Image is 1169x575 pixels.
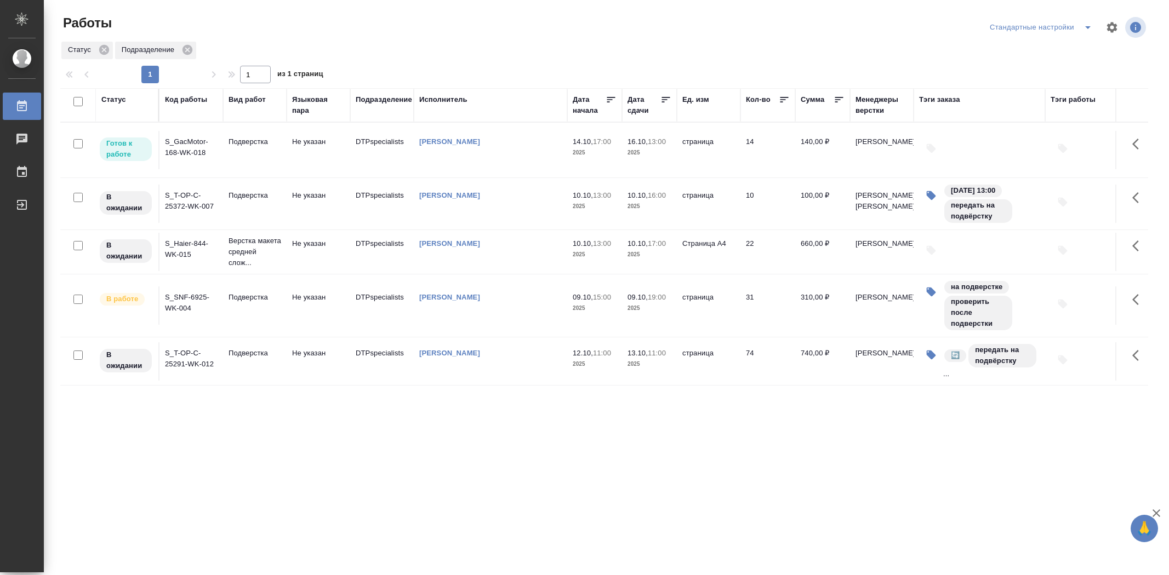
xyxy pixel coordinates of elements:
p: [DATE] 13:00 [951,185,995,196]
td: страница [677,131,740,169]
p: 17:00 [648,239,666,248]
td: 310,00 ₽ [795,286,850,325]
td: Не указан [287,342,350,381]
p: 09.10, [573,293,593,301]
p: 13:00 [593,239,611,248]
p: 10.10, [628,191,648,199]
div: Исполнитель выполняет работу [99,292,153,307]
button: Изменить тэги [919,183,943,208]
p: 13:00 [593,191,611,199]
span: Настроить таблицу [1099,14,1125,41]
p: Подверстка [229,292,281,303]
td: DTPspecialists [350,185,414,223]
button: Добавить тэги [1051,238,1075,262]
p: Готов к работе [106,138,145,160]
p: 16.10, [628,137,648,146]
div: Статус [61,42,113,59]
p: 2025 [628,201,671,212]
p: В работе [106,294,138,304]
td: Не указан [287,286,350,325]
p: Подверстка [229,136,281,147]
a: [PERSON_NAME] [419,239,480,248]
span: Работы [60,14,112,32]
button: Добавить тэги [1051,292,1075,316]
p: передать на подвёрстку [951,200,1006,222]
p: 2025 [628,303,671,314]
p: Верстка макета средней слож... [229,235,281,268]
p: 2025 [573,303,617,314]
td: 14 [740,131,795,169]
div: Тэги работы [1051,94,1096,105]
button: Добавить тэги [1051,348,1075,372]
div: Менеджеры верстки [856,94,908,116]
button: Здесь прячутся важные кнопки [1126,131,1152,157]
p: 09.10, [628,293,648,301]
a: [PERSON_NAME] [419,293,480,301]
p: В ожидании [106,192,145,214]
td: DTPspecialists [350,342,414,381]
td: 660,00 ₽ [795,233,850,271]
p: 2025 [628,249,671,260]
td: Не указан [287,233,350,271]
td: страница [677,342,740,381]
span: 🙏 [1135,517,1154,540]
div: Код работы [165,94,207,105]
p: 11:00 [593,349,611,357]
button: Здесь прячутся важные кнопки [1126,286,1152,313]
td: DTPspecialists [350,286,414,325]
td: страница [677,185,740,223]
td: Не указан [287,131,350,169]
td: 22 [740,233,795,271]
p: 17:00 [593,137,611,146]
span: Посмотреть информацию [1125,17,1148,38]
div: Дата начала [573,94,606,116]
div: Исполнитель [419,94,467,105]
div: Вид работ [229,94,266,105]
button: Изменить тэги [919,280,943,304]
button: Добавить тэги [919,136,943,160]
p: 15:00 [593,293,611,301]
p: 10.10, [573,239,593,248]
p: передать на подвёрстку [975,344,1030,366]
button: Здесь прячутся важные кнопки [1126,185,1152,211]
td: страница [677,286,740,325]
p: 13.10, [628,349,648,357]
td: S_T-OP-C-25291-WK-012 [159,342,223,381]
div: Исполнитель назначен, приступать к работе пока рано [99,190,153,216]
p: 13:00 [648,137,666,146]
p: 2025 [573,147,617,158]
td: DTPspecialists [350,233,414,271]
p: В ожидании [106,240,145,262]
button: 🙏 [1131,515,1158,542]
div: Подразделение [356,94,412,105]
div: Тэги заказа [919,94,960,105]
button: Изменить тэги [919,343,943,367]
td: S_SNF-6925-WK-004 [159,286,223,325]
p: 10.10, [628,239,648,248]
div: Исполнитель назначен, приступать к работе пока рано [99,348,153,373]
p: 🔄️ [951,350,960,361]
button: Здесь прячутся важные кнопки [1126,233,1152,259]
div: 10.10.2025 13:00, передать на подвёрстку [943,183,1040,224]
p: [PERSON_NAME], [PERSON_NAME] [856,190,908,212]
div: Языковая пара [292,94,345,116]
a: [PERSON_NAME] [419,349,480,357]
button: Добавить тэги [1051,136,1075,160]
span: из 1 страниц [277,67,323,83]
td: S_Haier-844-WK-015 [159,233,223,271]
td: Не указан [287,185,350,223]
td: 740,00 ₽ [795,342,850,381]
div: Исполнитель назначен, приступать к работе пока рано [99,238,153,264]
div: Сумма [801,94,824,105]
div: Кол-во [746,94,771,105]
p: Подразделение [122,44,178,55]
p: проверить после подверстки [951,296,1006,329]
p: 19:00 [648,293,666,301]
td: 10 [740,185,795,223]
a: [PERSON_NAME] [419,137,480,146]
p: 2025 [628,359,671,370]
p: Подверстка [229,190,281,201]
p: 2025 [573,359,617,370]
button: Здесь прячутся важные кнопки [1126,342,1152,369]
p: Подверстка [229,348,281,359]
